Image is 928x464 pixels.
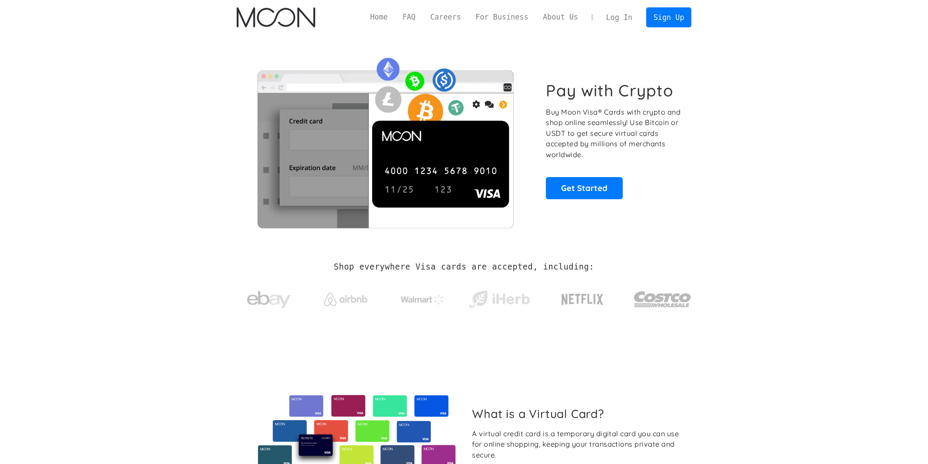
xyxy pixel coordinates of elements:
a: About Us [535,12,585,23]
a: Get Started [546,177,623,199]
a: Costco [634,274,692,320]
img: Netflix [561,289,604,310]
a: Careers [423,12,468,23]
a: FAQ [395,12,423,23]
img: Costco [634,283,692,316]
h2: What is a Virtual Card? [472,407,684,421]
a: For Business [468,12,535,23]
img: Airbnb [324,293,367,306]
img: Moon Cards let you spend your crypto anywhere Visa is accepted. [237,52,534,228]
img: iHerb [467,288,532,311]
a: Log In [599,8,640,27]
p: Buy Moon Visa® Cards with crypto and shop online seamlessly! Use Bitcoin or USDT to get secure vi... [546,107,682,160]
img: Walmart [401,294,444,305]
img: Moon Logo [237,7,315,27]
h1: Pay with Crypto [546,81,674,100]
a: Home [363,12,395,23]
img: ebay [247,286,291,313]
div: A virtual credit card is a temporary digital card you can use for online shopping, keeping your t... [472,428,684,461]
a: Walmart [390,286,455,309]
h2: Shop everywhere Visa cards are accepted, including: [334,262,594,272]
a: ebay [237,277,301,318]
a: Netflix [544,280,621,315]
a: iHerb [467,280,532,315]
a: Airbnb [313,284,378,310]
a: Sign Up [646,7,691,27]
